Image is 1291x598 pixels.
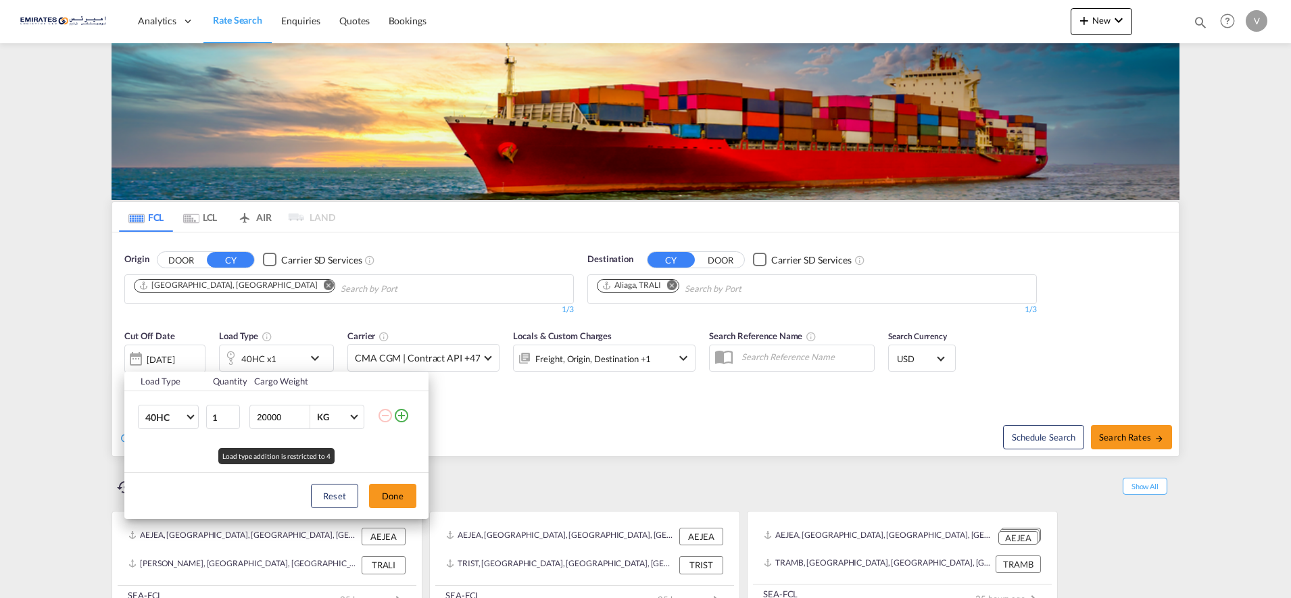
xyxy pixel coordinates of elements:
[255,405,310,428] input: Enter Weight
[138,405,199,429] md-select: Choose: 40HC
[206,405,240,429] input: Qty
[254,375,369,387] div: Cargo Weight
[317,412,329,422] div: KG
[393,407,410,424] md-icon: icon-plus-circle-outline
[377,407,393,424] md-icon: icon-minus-circle-outline
[369,484,416,508] button: Done
[124,372,205,391] th: Load Type
[218,448,335,464] span: Load type addition is restricted to 4
[145,411,185,424] span: 40HC
[311,484,358,508] button: Reset
[205,372,247,391] th: Quantity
